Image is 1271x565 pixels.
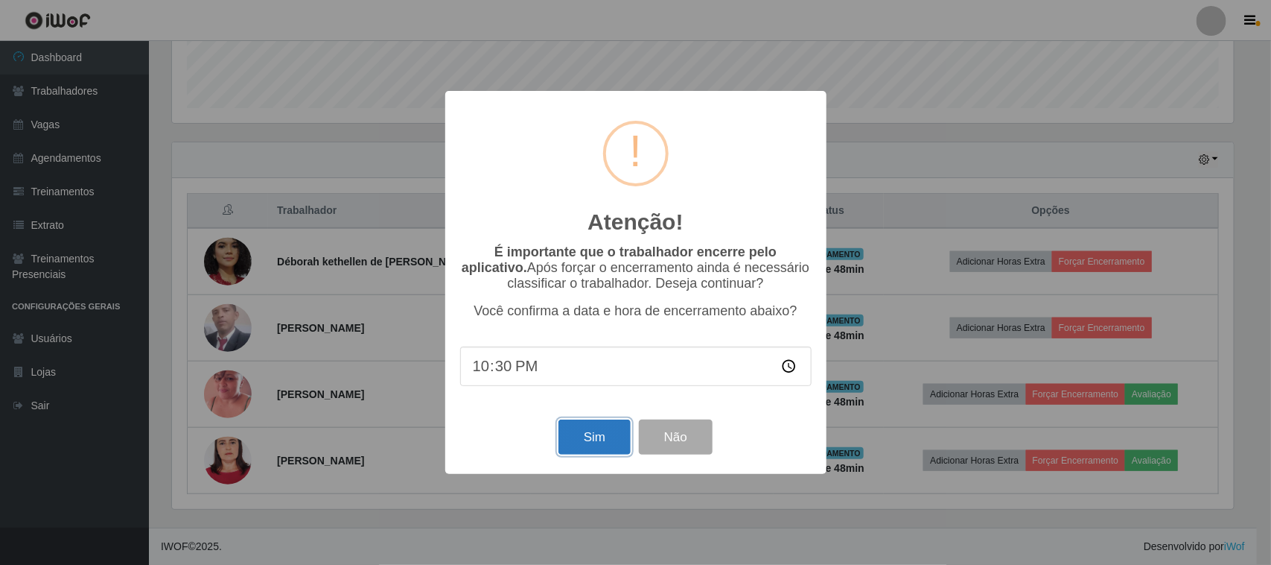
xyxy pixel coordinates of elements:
button: Sim [558,420,631,455]
h2: Atenção! [587,209,683,236]
button: Não [639,420,713,455]
p: Você confirma a data e hora de encerramento abaixo? [460,303,812,319]
p: Após forçar o encerramento ainda é necessário classificar o trabalhador. Deseja continuar? [460,244,812,291]
b: É importante que o trabalhador encerre pelo aplicativo. [462,244,777,275]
